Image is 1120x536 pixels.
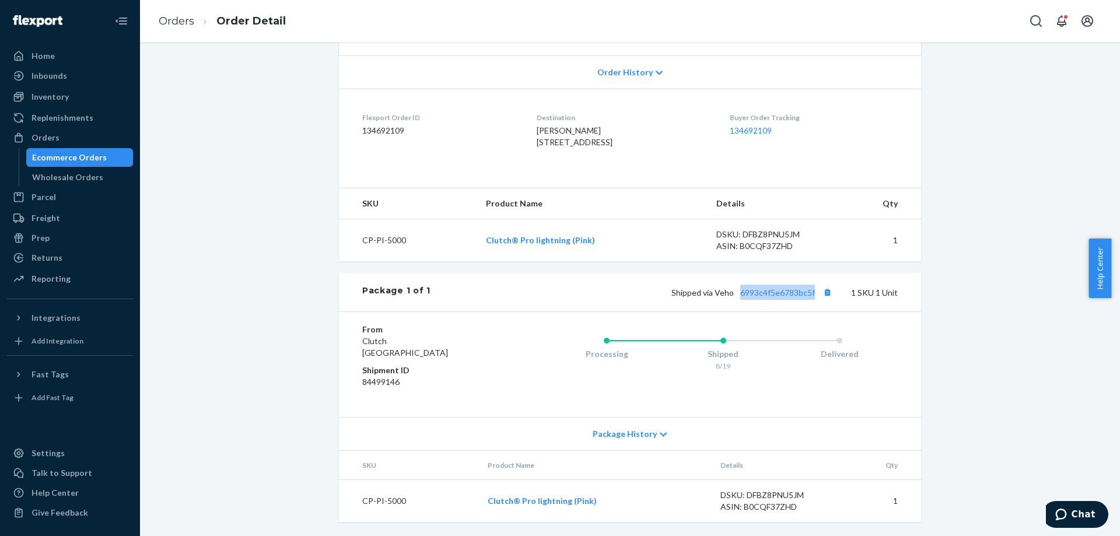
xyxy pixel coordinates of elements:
[7,87,133,106] a: Inventory
[32,312,80,324] div: Integrations
[1024,9,1048,33] button: Open Search Box
[7,248,133,267] a: Returns
[1050,9,1073,33] button: Open notifications
[32,487,79,499] div: Help Center
[32,191,56,203] div: Parcel
[7,108,133,127] a: Replenishments
[7,66,133,85] a: Inbounds
[7,464,133,482] button: Talk to Support
[7,332,133,351] a: Add Integration
[13,15,62,27] img: Flexport logo
[671,288,835,297] span: Shipped via Veho
[32,70,67,82] div: Inbounds
[835,188,921,219] th: Qty
[488,496,597,506] a: Clutch® Pro lightning (Pink)
[32,252,62,264] div: Returns
[1088,239,1111,298] button: Help Center
[32,132,60,143] div: Orders
[597,66,653,78] span: Order History
[7,309,133,327] button: Integrations
[593,428,657,440] span: Package History
[32,273,71,285] div: Reporting
[478,451,711,480] th: Product Name
[720,501,830,513] div: ASIN: B0CQF37ZHD
[537,113,710,122] dt: Destination
[7,209,133,227] a: Freight
[665,361,782,371] div: 8/19
[32,232,50,244] div: Prep
[720,489,830,501] div: DSKU: DFBZ8PNU5JM
[1046,501,1108,530] iframe: Opens a widget where you can chat to one of our agents
[32,91,69,103] div: Inventory
[839,480,921,523] td: 1
[32,467,92,479] div: Talk to Support
[7,365,133,384] button: Fast Tags
[339,188,477,219] th: SKU
[740,288,815,297] a: 6993c4f5e6783bc5f
[835,219,921,262] td: 1
[7,444,133,463] a: Settings
[707,188,835,219] th: Details
[730,113,898,122] dt: Buyer Order Tracking
[7,503,133,522] button: Give Feedback
[32,152,107,163] div: Ecommerce Orders
[820,285,835,300] button: Copy tracking number
[7,269,133,288] a: Reporting
[362,365,502,376] dt: Shipment ID
[339,219,477,262] td: CP-PI-5000
[537,125,612,147] span: [PERSON_NAME] [STREET_ADDRESS]
[839,451,921,480] th: Qty
[716,240,826,252] div: ASIN: B0CQF37ZHD
[716,229,826,240] div: DSKU: DFBZ8PNU5JM
[32,336,83,346] div: Add Integration
[362,376,502,388] dd: 84499146
[32,507,88,519] div: Give Feedback
[159,15,194,27] a: Orders
[7,47,133,65] a: Home
[430,285,898,300] div: 1 SKU 1 Unit
[486,235,595,245] a: Clutch® Pro lightning (Pink)
[26,168,134,187] a: Wholesale Orders
[216,15,286,27] a: Order Detail
[26,148,134,167] a: Ecommerce Orders
[362,324,502,335] dt: From
[7,388,133,407] a: Add Fast Tag
[477,188,707,219] th: Product Name
[110,9,133,33] button: Close Navigation
[711,451,839,480] th: Details
[32,112,93,124] div: Replenishments
[7,229,133,247] a: Prep
[362,125,518,136] dd: 134692109
[7,128,133,147] a: Orders
[7,484,133,502] a: Help Center
[548,348,665,360] div: Processing
[362,113,518,122] dt: Flexport Order ID
[362,285,430,300] div: Package 1 of 1
[781,348,898,360] div: Delivered
[32,171,103,183] div: Wholesale Orders
[149,4,295,38] ol: breadcrumbs
[7,188,133,206] a: Parcel
[362,336,448,358] span: Clutch [GEOGRAPHIC_DATA]
[32,212,60,224] div: Freight
[1076,9,1099,33] button: Open account menu
[32,393,73,402] div: Add Fast Tag
[339,451,478,480] th: SKU
[339,480,478,523] td: CP-PI-5000
[32,447,65,459] div: Settings
[32,50,55,62] div: Home
[32,369,69,380] div: Fast Tags
[730,125,772,135] a: 134692109
[665,348,782,360] div: Shipped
